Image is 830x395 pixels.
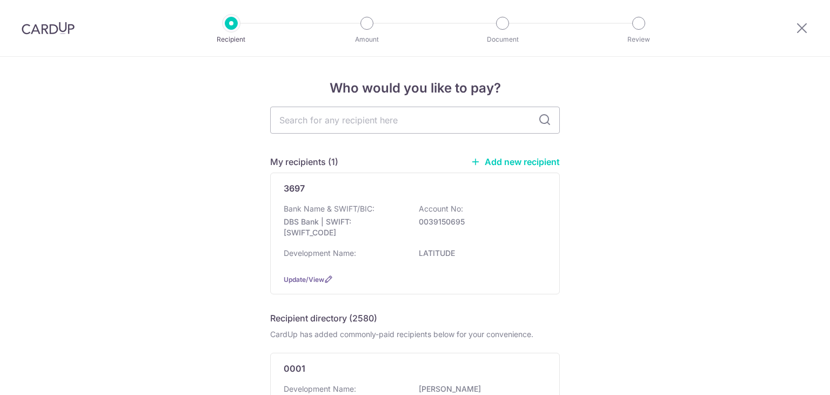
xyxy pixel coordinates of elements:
p: Review [599,34,679,45]
p: Account No: [419,203,463,214]
h5: Recipient directory (2580) [270,312,377,325]
p: LATITUDE [419,248,540,259]
p: Document [463,34,543,45]
h4: Who would you like to pay? [270,78,560,98]
p: Bank Name & SWIFT/BIC: [284,203,374,214]
img: CardUp [22,22,75,35]
p: 3697 [284,182,305,195]
p: Amount [327,34,407,45]
p: Development Name: [284,384,356,394]
p: Recipient [191,34,271,45]
a: Update/View [284,275,324,284]
p: DBS Bank | SWIFT: [SWIFT_CODE] [284,216,405,238]
a: Add new recipient [471,156,560,167]
div: CardUp has added commonly-paid recipients below for your convenience. [270,329,560,340]
p: Development Name: [284,248,356,259]
iframe: Opens a widget where you can find more information [761,363,819,390]
p: 0001 [284,362,305,375]
h5: My recipients (1) [270,155,338,168]
p: 0039150695 [419,216,540,227]
input: Search for any recipient here [270,107,560,134]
